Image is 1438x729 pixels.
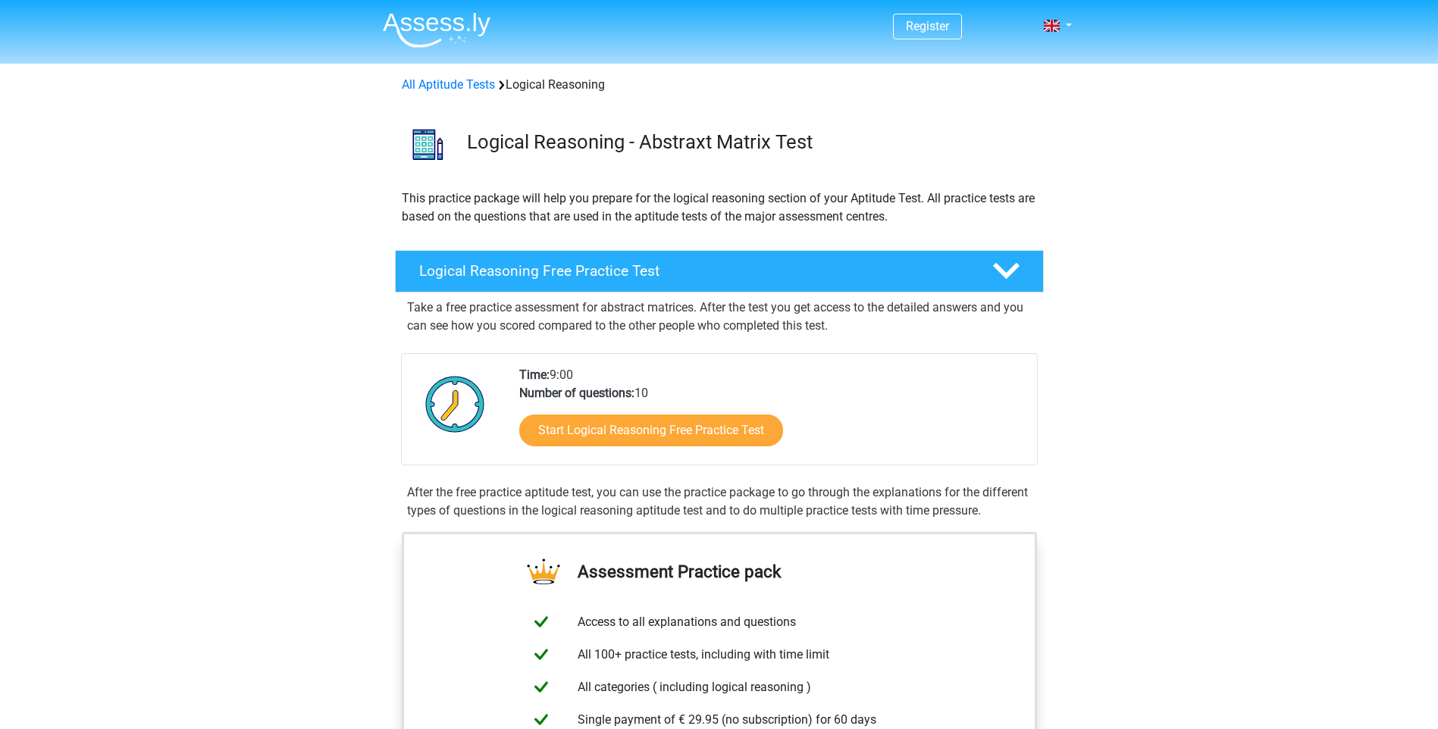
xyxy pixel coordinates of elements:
div: Logical Reasoning [396,76,1043,94]
b: Number of questions: [519,386,634,400]
p: Take a free practice assessment for abstract matrices. After the test you get access to the detai... [407,299,1032,335]
a: All Aptitude Tests [402,77,495,92]
h3: Logical Reasoning - Abstraxt Matrix Test [467,130,1032,154]
img: logical reasoning [396,112,460,177]
a: Logical Reasoning Free Practice Test [389,250,1050,293]
div: 9:00 10 [508,366,1036,465]
img: Assessly [383,12,490,48]
b: Time: [519,368,550,382]
a: Register [906,19,949,33]
p: This practice package will help you prepare for the logical reasoning section of your Aptitude Te... [402,189,1037,226]
h4: Logical Reasoning Free Practice Test [419,262,968,280]
a: Start Logical Reasoning Free Practice Test [519,415,783,446]
div: After the free practice aptitude test, you can use the practice package to go through the explana... [401,483,1038,520]
img: Clock [417,366,493,442]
